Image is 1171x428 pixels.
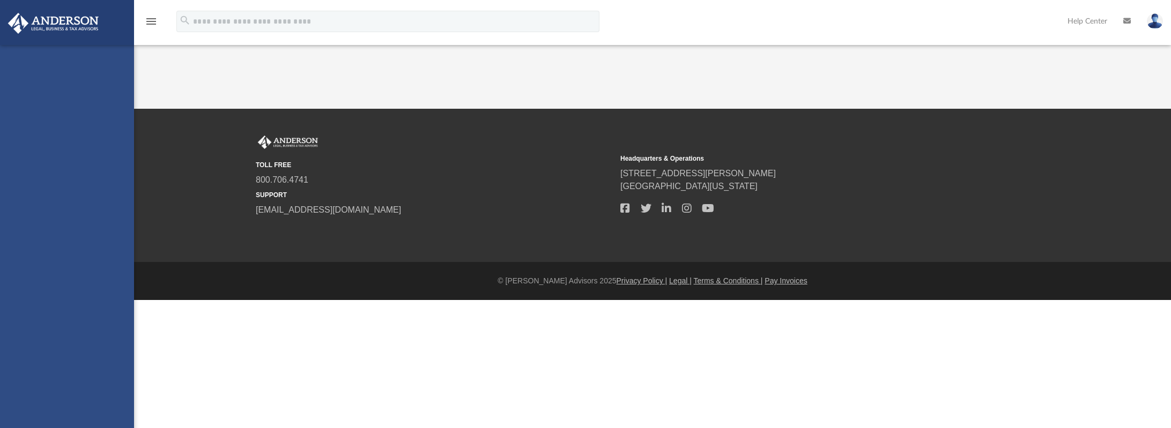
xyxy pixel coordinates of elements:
i: search [179,14,191,26]
a: [EMAIL_ADDRESS][DOMAIN_NAME] [256,205,401,214]
img: Anderson Advisors Platinum Portal [256,136,320,149]
a: [STREET_ADDRESS][PERSON_NAME] [620,169,776,178]
a: [GEOGRAPHIC_DATA][US_STATE] [620,182,758,191]
small: SUPPORT [256,190,613,200]
a: menu [145,20,158,28]
a: Pay Invoices [765,276,807,285]
i: menu [145,15,158,28]
small: Headquarters & Operations [620,154,977,163]
img: User Pic [1147,13,1163,29]
a: 800.706.4741 [256,175,308,184]
a: Legal | [669,276,692,285]
img: Anderson Advisors Platinum Portal [5,13,102,34]
small: TOLL FREE [256,160,613,170]
a: Terms & Conditions | [694,276,763,285]
div: © [PERSON_NAME] Advisors 2025 [134,275,1171,287]
a: Privacy Policy | [617,276,668,285]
